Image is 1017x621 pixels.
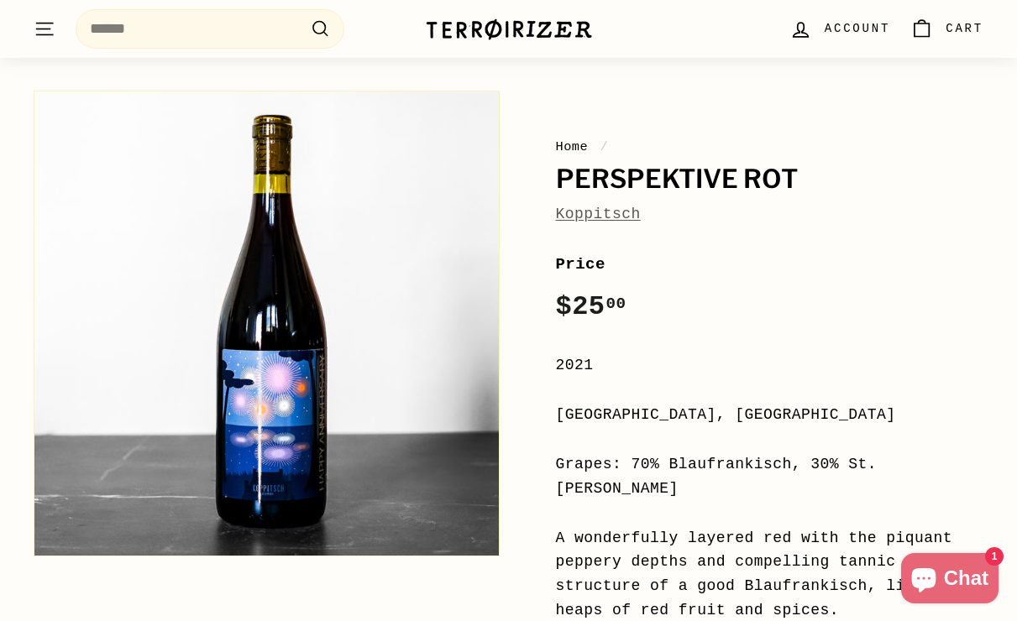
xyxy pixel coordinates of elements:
[825,19,890,38] span: Account
[556,139,589,154] a: Home
[556,137,984,157] nav: breadcrumbs
[556,452,984,501] div: Grapes: 70% Blaufrankisch, 30% St. [PERSON_NAME]
[779,4,900,54] a: Account
[556,291,626,322] span: $25
[605,295,626,313] sup: 00
[556,403,984,427] div: [GEOGRAPHIC_DATA], [GEOGRAPHIC_DATA]
[946,19,983,38] span: Cart
[596,139,613,154] span: /
[896,553,1004,608] inbox-online-store-chat: Shopify online store chat
[556,353,984,378] div: 2021
[900,4,993,54] a: Cart
[556,206,641,222] a: Koppitsch
[556,252,984,277] label: Price
[556,165,984,194] h1: Perspektive Rot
